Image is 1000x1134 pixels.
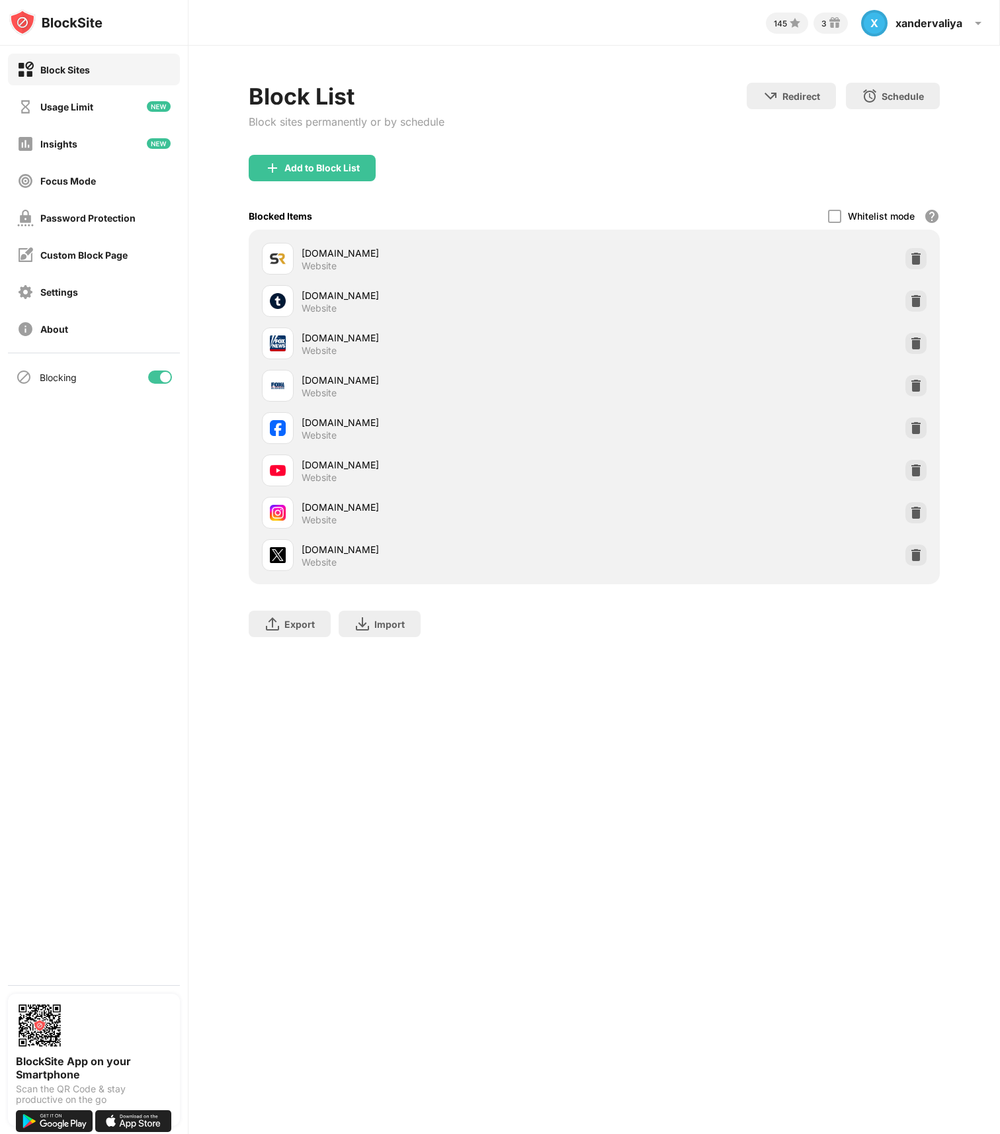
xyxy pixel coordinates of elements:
img: new-icon.svg [147,138,171,149]
div: Website [302,514,337,526]
div: xandervaliya [896,17,962,30]
div: Password Protection [40,212,136,224]
div: Export [284,619,315,630]
img: favicons [270,293,286,309]
div: Schedule [882,91,924,102]
img: new-icon.svg [147,101,171,112]
div: Usage Limit [40,101,93,112]
div: Website [302,472,337,484]
img: favicons [270,378,286,394]
img: reward-small.svg [827,15,843,31]
div: [DOMAIN_NAME] [302,373,595,387]
img: favicons [270,251,286,267]
div: Custom Block Page [40,249,128,261]
div: Settings [40,286,78,298]
div: [DOMAIN_NAME] [302,246,595,260]
div: [DOMAIN_NAME] [302,415,595,429]
img: time-usage-off.svg [17,99,34,115]
img: logo-blocksite.svg [9,9,103,36]
div: BlockSite App on your Smartphone [16,1055,172,1081]
div: [DOMAIN_NAME] [302,331,595,345]
img: download-on-the-app-store.svg [95,1110,172,1132]
div: Block List [249,83,444,110]
img: block-on.svg [17,62,34,78]
div: Website [302,302,337,314]
div: Whitelist mode [848,210,915,222]
div: 145 [774,19,787,28]
img: blocking-icon.svg [16,369,32,385]
img: customize-block-page-off.svg [17,247,34,263]
img: favicons [270,462,286,478]
div: [DOMAIN_NAME] [302,288,595,302]
div: Website [302,260,337,272]
div: X [861,10,888,36]
img: get-it-on-google-play.svg [16,1110,93,1132]
div: Blocking [40,372,77,383]
div: About [40,324,68,335]
div: Website [302,556,337,568]
div: Scan the QR Code & stay productive on the go [16,1084,172,1105]
img: settings-off.svg [17,284,34,300]
div: [DOMAIN_NAME] [302,543,595,556]
img: password-protection-off.svg [17,210,34,226]
div: Block sites permanently or by schedule [249,115,444,128]
img: about-off.svg [17,321,34,337]
div: Website [302,345,337,357]
img: favicons [270,547,286,563]
div: [DOMAIN_NAME] [302,500,595,514]
div: Website [302,387,337,399]
div: 3 [821,19,827,28]
div: [DOMAIN_NAME] [302,458,595,472]
div: Blocked Items [249,210,312,222]
img: points-small.svg [787,15,803,31]
img: favicons [270,505,286,521]
div: Add to Block List [284,163,360,173]
img: insights-off.svg [17,136,34,152]
div: Insights [40,138,77,150]
div: Block Sites [40,64,90,75]
div: Focus Mode [40,175,96,187]
img: favicons [270,335,286,351]
div: Import [374,619,405,630]
img: options-page-qr-code.png [16,1002,63,1049]
img: focus-off.svg [17,173,34,189]
div: Redirect [782,91,820,102]
div: Website [302,429,337,441]
img: favicons [270,420,286,436]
